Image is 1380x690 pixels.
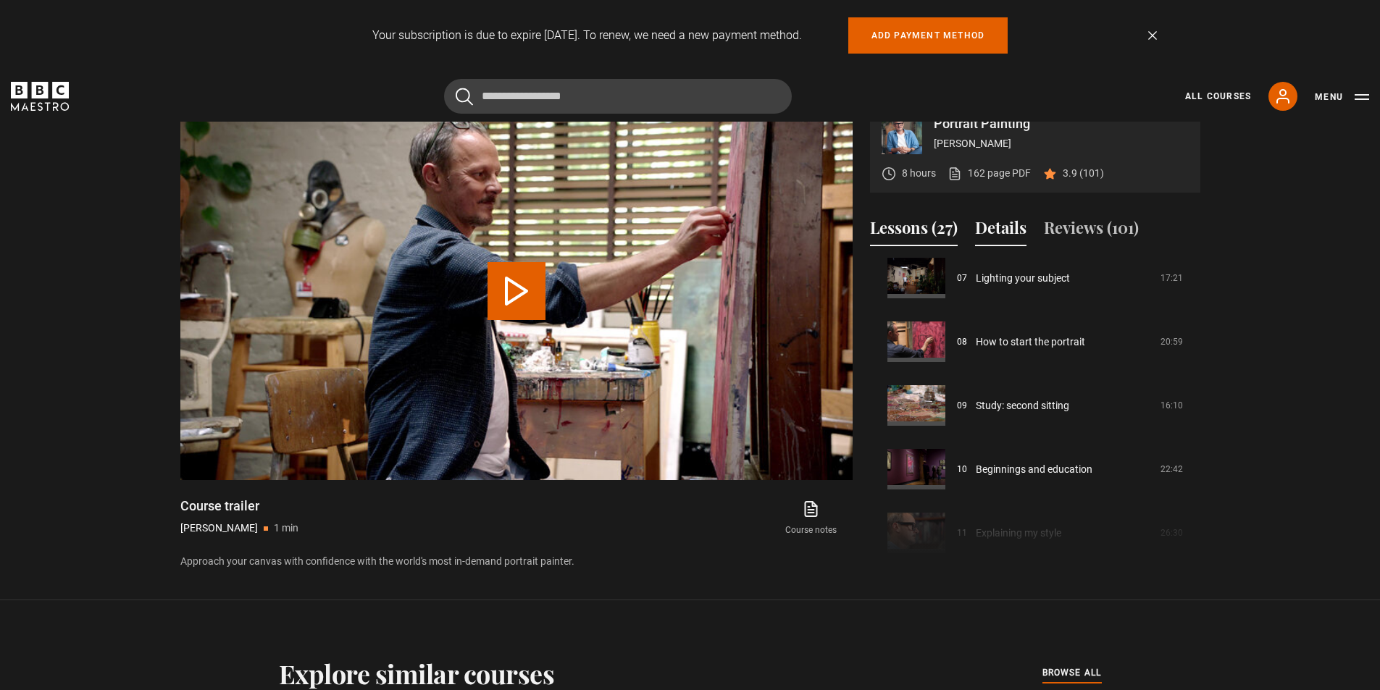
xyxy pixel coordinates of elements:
[372,27,802,44] p: Your subscription is due to expire [DATE]. To renew, we need a new payment method.
[976,398,1069,413] a: Study: second sitting
[769,497,852,539] a: Course notes
[1042,665,1102,681] a: browse all
[180,102,853,480] video-js: Video Player
[948,166,1031,181] a: 162 page PDF
[1042,665,1102,680] span: browse all
[279,658,555,689] h2: Explore similar courses
[1063,166,1104,181] p: 3.9 (101)
[274,521,298,536] p: 1 min
[976,335,1085,350] a: How to start the portrait
[11,82,69,111] svg: BBC Maestro
[456,88,473,106] button: Submit the search query
[976,271,1070,286] a: Lighting your subject
[444,79,792,114] input: Search
[975,216,1026,246] button: Details
[180,554,853,569] p: Approach your canvas with confidence with the world's most in-demand portrait painter.
[488,262,545,320] button: Play Video
[902,166,936,181] p: 8 hours
[870,216,958,246] button: Lessons (27)
[1315,90,1369,104] button: Toggle navigation
[1044,216,1139,246] button: Reviews (101)
[934,117,1189,130] p: Portrait Painting
[180,521,258,536] p: [PERSON_NAME]
[1185,90,1251,103] a: All Courses
[180,497,298,515] h1: Course trailer
[848,17,1008,54] a: Add payment method
[976,462,1092,477] a: Beginnings and education
[934,136,1189,151] p: [PERSON_NAME]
